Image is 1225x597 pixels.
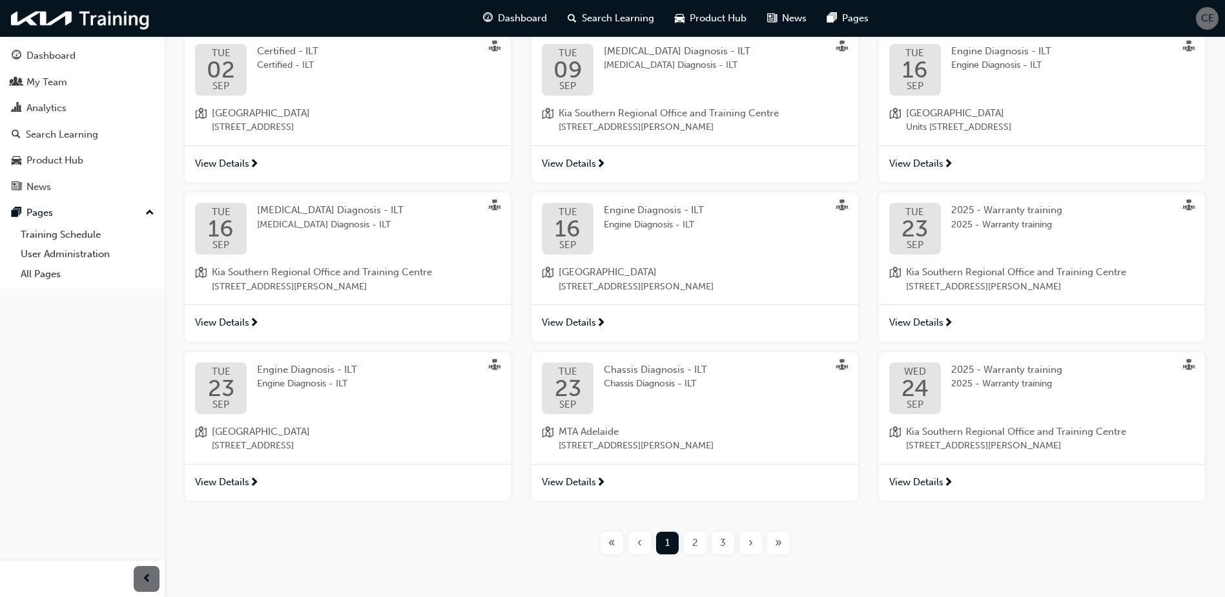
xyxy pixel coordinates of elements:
[943,477,953,489] span: next-icon
[555,217,581,240] span: 16
[782,11,807,26] span: News
[889,203,1195,255] a: TUE23SEP2025 - Warranty training2025 - Warranty training
[542,265,553,294] span: location-icon
[902,81,928,91] span: SEP
[531,352,858,501] button: TUE23SEPChassis Diagnosis - ILTChassis Diagnosis - ILTlocation-iconMTA Adelaide[STREET_ADDRESS][P...
[195,156,249,171] span: View Details
[531,304,858,342] a: View Details
[207,58,235,81] span: 02
[879,464,1205,501] a: View Details
[185,145,511,183] a: View Details
[559,106,779,121] span: Kia Southern Regional Office and Training Centre
[542,203,847,255] a: TUE16SEPEngine Diagnosis - ILTEngine Diagnosis - ILT
[212,265,432,280] span: Kia Southern Regional Office and Training Centre
[604,204,704,216] span: Engine Diagnosis - ILT
[555,367,581,377] span: TUE
[542,424,847,454] a: location-iconMTA Adelaide[STREET_ADDRESS][PERSON_NAME]
[5,123,160,147] a: Search Learning
[827,10,837,26] span: pages-icon
[901,207,928,217] span: TUE
[598,532,626,554] button: First page
[889,424,901,454] span: location-icon
[1196,7,1219,30] button: CE
[555,207,581,217] span: TUE
[542,106,553,135] span: location-icon
[901,400,929,410] span: SEP
[879,304,1205,342] a: View Details
[195,424,207,454] span: location-icon
[1183,41,1195,55] span: sessionType_FACE_TO_FACE-icon
[879,193,1205,342] button: TUE23SEP2025 - Warranty training2025 - Warranty traininglocation-iconKia Southern Regional Office...
[879,34,1205,183] button: TUE16SEPEngine Diagnosis - ILTEngine Diagnosis - ILTlocation-icon[GEOGRAPHIC_DATA]Units [STREET_A...
[212,280,432,295] span: [STREET_ADDRESS][PERSON_NAME]
[836,41,848,55] span: sessionType_FACE_TO_FACE-icon
[906,120,1011,135] span: Units [STREET_ADDRESS]
[626,532,654,554] button: Previous page
[5,44,160,68] a: Dashboard
[555,400,581,410] span: SEP
[906,439,1126,454] span: [STREET_ADDRESS][PERSON_NAME]
[257,377,357,392] span: Engine Diagnosis - ILT
[951,377,1062,392] span: 2025 - Warranty training
[901,377,929,400] span: 24
[212,424,310,439] span: [GEOGRAPHIC_DATA]
[542,106,847,135] a: location-iconKia Southern Regional Office and Training Centre[STREET_ADDRESS][PERSON_NAME]
[836,359,848,373] span: sessionType_FACE_TO_FACE-icon
[951,204,1062,216] span: 2025 - Warranty training
[542,424,553,454] span: location-icon
[889,362,1195,414] a: WED24SEP2025 - Warranty training2025 - Warranty training
[596,159,606,171] span: next-icon
[185,464,511,501] a: View Details
[1183,200,1195,214] span: sessionType_FACE_TO_FACE-icon
[489,200,500,214] span: sessionType_FACE_TO_FACE-icon
[906,106,1011,121] span: [GEOGRAPHIC_DATA]
[185,304,511,342] a: View Details
[664,5,757,32] a: car-iconProduct Hub
[185,34,511,183] button: TUE02SEPCertified - ILTCertified - ILTlocation-icon[GEOGRAPHIC_DATA][STREET_ADDRESS]View Details
[951,218,1062,233] span: 2025 - Warranty training
[553,58,582,81] span: 09
[692,536,698,550] span: 2
[555,240,581,250] span: SEP
[951,364,1062,375] span: 2025 - Warranty training
[675,10,685,26] span: car-icon
[145,205,154,222] span: up-icon
[208,217,234,240] span: 16
[195,106,207,135] span: location-icon
[208,377,234,400] span: 23
[195,475,249,490] span: View Details
[902,48,928,58] span: TUE
[26,153,83,168] div: Product Hub
[901,217,928,240] span: 23
[257,45,318,57] span: Certified - ILT
[604,45,750,57] span: [MEDICAL_DATA] Diagnosis - ILT
[26,48,76,63] div: Dashboard
[559,265,714,280] span: [GEOGRAPHIC_DATA]
[257,218,404,233] span: [MEDICAL_DATA] Diagnosis - ILT
[553,48,582,58] span: TUE
[836,200,848,214] span: sessionType_FACE_TO_FACE-icon
[889,475,943,490] span: View Details
[489,41,500,55] span: sessionType_FACE_TO_FACE-icon
[489,359,500,373] span: sessionType_FACE_TO_FACE-icon
[208,400,234,410] span: SEP
[943,318,953,330] span: next-icon
[26,75,67,90] div: My Team
[906,265,1126,280] span: Kia Southern Regional Office and Training Centre
[951,58,1051,73] span: Engine Diagnosis - ILT
[142,571,152,587] span: prev-icon
[531,464,858,501] a: View Details
[559,280,714,295] span: [STREET_ADDRESS][PERSON_NAME]
[257,58,318,73] span: Certified - ILT
[951,45,1051,57] span: Engine Diagnosis - ILT
[195,315,249,330] span: View Details
[665,536,670,550] span: 1
[902,58,928,81] span: 16
[5,96,160,120] a: Analytics
[12,155,21,167] span: car-icon
[185,193,511,342] button: TUE16SEP[MEDICAL_DATA] Diagnosis - ILT[MEDICAL_DATA] Diagnosis - ILTlocation-iconKia Southern Reg...
[542,362,847,414] a: TUE23SEPChassis Diagnosis - ILTChassis Diagnosis - ILT
[879,145,1205,183] a: View Details
[559,120,779,135] span: [STREET_ADDRESS][PERSON_NAME]
[775,536,782,550] span: »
